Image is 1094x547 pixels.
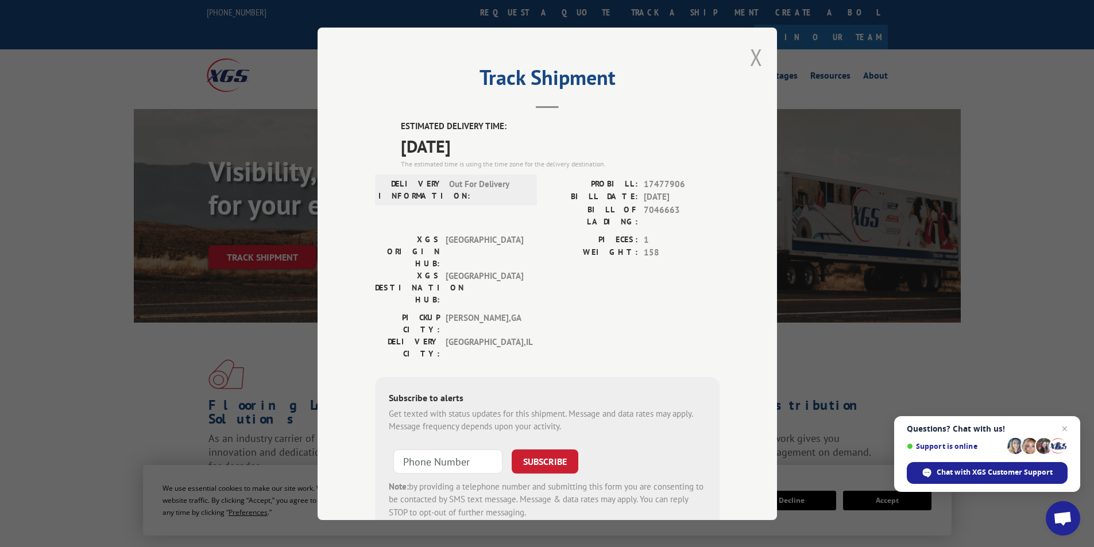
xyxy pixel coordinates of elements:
[644,203,720,227] span: 7046663
[644,191,720,204] span: [DATE]
[937,467,1053,478] span: Chat with XGS Customer Support
[389,390,706,407] div: Subscribe to alerts
[375,69,720,91] h2: Track Shipment
[547,191,638,204] label: BILL DATE:
[644,177,720,191] span: 17477906
[547,177,638,191] label: PROBILL:
[644,233,720,246] span: 1
[446,311,523,335] span: [PERSON_NAME] , GA
[375,233,440,269] label: XGS ORIGIN HUB:
[907,442,1003,451] span: Support is online
[547,233,638,246] label: PIECES:
[378,177,443,201] label: DELIVERY INFORMATION:
[389,407,706,433] div: Get texted with status updates for this shipment. Message and data rates may apply. Message frequ...
[547,246,638,259] label: WEIGHT:
[547,203,638,227] label: BILL OF LADING:
[750,42,763,72] button: Close modal
[375,335,440,359] label: DELIVERY CITY:
[1058,422,1072,436] span: Close chat
[389,480,409,491] strong: Note:
[375,311,440,335] label: PICKUP CITY:
[449,177,527,201] span: Out For Delivery
[446,233,523,269] span: [GEOGRAPHIC_DATA]
[1046,501,1080,536] div: Open chat
[907,424,1068,433] span: Questions? Chat with us!
[644,246,720,259] span: 158
[446,269,523,305] span: [GEOGRAPHIC_DATA]
[375,269,440,305] label: XGS DESTINATION HUB:
[393,449,502,473] input: Phone Number
[907,462,1068,484] div: Chat with XGS Customer Support
[401,120,720,133] label: ESTIMATED DELIVERY TIME:
[512,449,578,473] button: SUBSCRIBE
[401,133,720,158] span: [DATE]
[389,480,706,519] div: by providing a telephone number and submitting this form you are consenting to be contacted by SM...
[446,335,523,359] span: [GEOGRAPHIC_DATA] , IL
[401,158,720,169] div: The estimated time is using the time zone for the delivery destination.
